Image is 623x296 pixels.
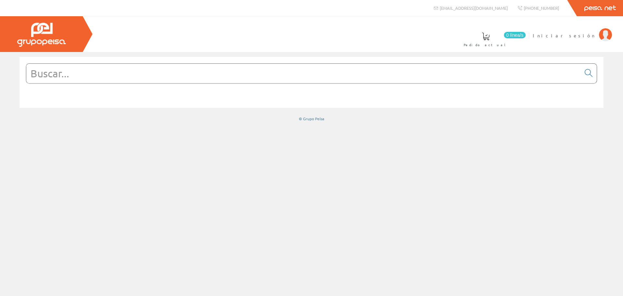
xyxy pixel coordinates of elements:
[17,23,66,47] img: Grupo Peisa
[533,32,596,39] span: Iniciar sesión
[26,64,581,83] input: Buscar...
[464,42,508,48] span: Pedido actual
[524,5,559,11] span: [PHONE_NUMBER]
[504,32,526,38] span: 0 línea/s
[19,116,604,122] div: © Grupo Peisa
[533,27,612,33] a: Iniciar sesión
[440,5,508,11] span: [EMAIL_ADDRESS][DOMAIN_NAME]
